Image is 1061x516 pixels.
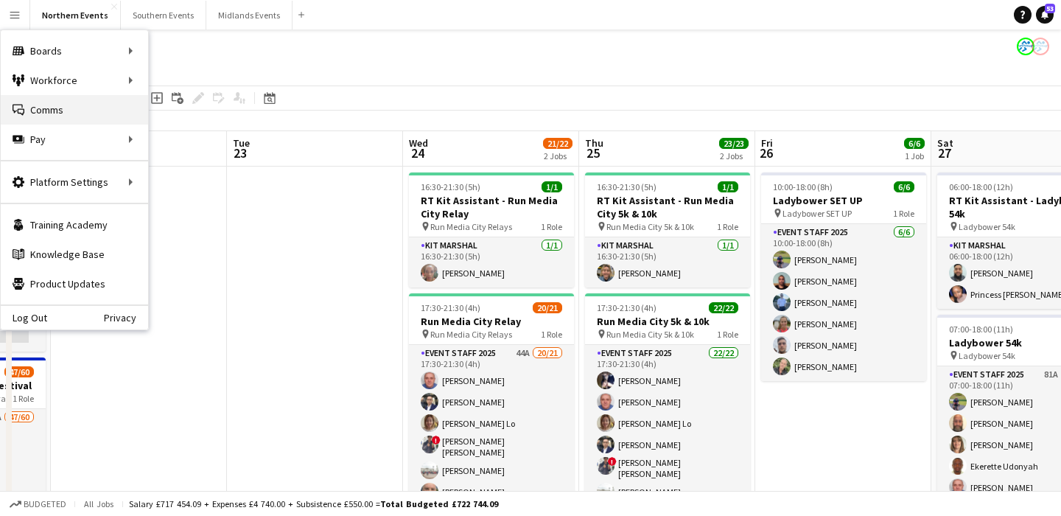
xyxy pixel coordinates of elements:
div: Workforce [1,66,148,95]
app-card-role: Event Staff 20256/610:00-18:00 (8h)[PERSON_NAME][PERSON_NAME][PERSON_NAME][PERSON_NAME][PERSON_NA... [761,224,926,381]
span: 1 Role [13,393,34,404]
a: Comms [1,95,148,125]
div: Salary £717 454.09 + Expenses £4 740.00 + Subsistence £550.00 = [129,498,498,509]
span: Tue [233,136,250,150]
span: Run Media City Relays [430,329,512,340]
span: 06:00-18:00 (12h) [949,181,1013,192]
a: 53 [1036,6,1054,24]
a: Product Updates [1,269,148,299]
span: Total Budgeted £722 744.09 [380,498,498,509]
span: 1 Role [717,221,738,232]
span: 17:30-21:30 (4h) [597,302,656,313]
span: 16:30-21:30 (5h) [421,181,480,192]
app-card-role: Kit Marshal1/116:30-21:30 (5h)[PERSON_NAME] [585,237,750,287]
span: 24 [407,144,428,161]
app-user-avatar: RunThrough Events [1017,38,1034,55]
button: Southern Events [121,1,206,29]
h3: Run Media City Relay [409,315,574,328]
span: Thu [585,136,603,150]
button: Midlands Events [206,1,293,29]
span: 10:00-18:00 (8h) [773,181,833,192]
div: 2 Jobs [720,150,748,161]
span: ! [432,436,441,444]
span: Ladybower 54k [959,350,1015,361]
span: 27 [935,144,953,161]
span: 53 [1045,4,1055,13]
h3: Run Media City 5k & 10k [585,315,750,328]
span: 6/6 [904,138,925,149]
span: Ladybower SET UP [782,208,852,219]
app-user-avatar: RunThrough Events [1032,38,1049,55]
span: 16:30-21:30 (5h) [597,181,656,192]
span: 22/22 [709,302,738,313]
button: Budgeted [7,496,69,512]
div: 1 Job [905,150,924,161]
span: 20/21 [533,302,562,313]
div: Pay [1,125,148,154]
span: Sat [937,136,953,150]
span: 6/6 [894,181,914,192]
span: ! [608,457,617,466]
span: Fri [761,136,773,150]
span: 1 Role [893,208,914,219]
span: 07:00-18:00 (11h) [949,324,1013,335]
span: 21/22 [543,138,572,149]
span: 26 [759,144,773,161]
a: Knowledge Base [1,240,148,269]
span: Ladybower 54k [959,221,1015,232]
app-card-role: Kit Marshal1/116:30-21:30 (5h)[PERSON_NAME] [409,237,574,287]
h3: RT Kit Assistant - Run Media City Relay [409,194,574,220]
span: 1 Role [541,329,562,340]
app-job-card: 10:00-18:00 (8h)6/6Ladybower SET UP Ladybower SET UP1 RoleEvent Staff 20256/610:00-18:00 (8h)[PER... [761,172,926,381]
span: 1/1 [542,181,562,192]
span: 23/23 [719,138,749,149]
h3: RT Kit Assistant - Run Media City 5k & 10k [585,194,750,220]
a: Privacy [104,312,148,324]
span: 1 Role [541,221,562,232]
span: Run Media City 5k & 10k [606,329,694,340]
app-job-card: 16:30-21:30 (5h)1/1RT Kit Assistant - Run Media City 5k & 10k Run Media City 5k & 10k1 RoleKit Ma... [585,172,750,287]
span: 47/60 [4,366,34,377]
span: Run Media City Relays [430,221,512,232]
a: Log Out [1,312,47,324]
span: 1/1 [718,181,738,192]
span: Budgeted [24,499,66,509]
div: 2 Jobs [544,150,572,161]
span: 25 [583,144,603,161]
app-job-card: 16:30-21:30 (5h)1/1RT Kit Assistant - Run Media City Relay Run Media City Relays1 RoleKit Marshal... [409,172,574,287]
span: All jobs [81,498,116,509]
span: Run Media City 5k & 10k [606,221,694,232]
button: Northern Events [30,1,121,29]
span: 17:30-21:30 (4h) [421,302,480,313]
div: Boards [1,36,148,66]
div: Platform Settings [1,167,148,197]
app-job-card: 17:30-21:30 (4h)22/22Run Media City 5k & 10k Run Media City 5k & 10k1 RoleEvent Staff 202522/2217... [585,293,750,512]
span: 23 [231,144,250,161]
span: 1 Role [717,329,738,340]
h3: Ladybower SET UP [761,194,926,207]
a: Training Academy [1,210,148,240]
app-job-card: 17:30-21:30 (4h)20/21Run Media City Relay Run Media City Relays1 RoleEvent Staff 202544A20/2117:3... [409,293,574,512]
span: Wed [409,136,428,150]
